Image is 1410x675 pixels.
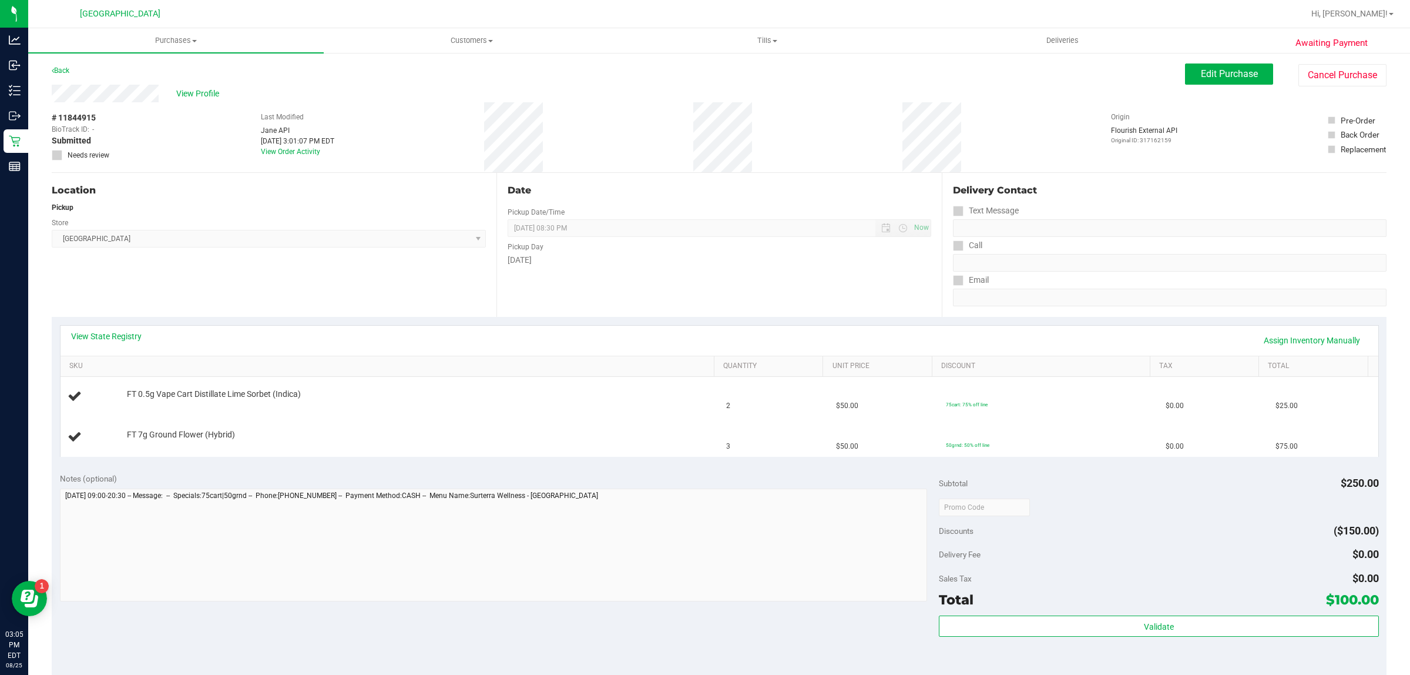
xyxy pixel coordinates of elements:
a: Quantity [723,362,818,371]
a: Discount [941,362,1145,371]
inline-svg: Inbound [9,59,21,71]
p: 08/25 [5,661,23,670]
span: View Profile [176,88,223,100]
a: Unit Price [832,362,928,371]
label: Last Modified [261,112,304,122]
button: Edit Purchase [1185,64,1273,85]
div: Back Order [1341,129,1379,141]
span: Subtotal [939,479,968,488]
a: Purchases [28,28,324,53]
span: Notes (optional) [60,474,117,483]
a: Back [52,66,69,75]
span: $50.00 [836,441,858,452]
span: Validate [1144,622,1174,631]
span: # 11844915 [52,112,96,124]
inline-svg: Analytics [9,34,21,46]
inline-svg: Outbound [9,110,21,122]
div: Jane API [261,125,334,136]
div: [DATE] [508,254,931,266]
span: BioTrack ID: [52,124,89,135]
div: Flourish External API [1111,125,1177,145]
inline-svg: Retail [9,135,21,147]
button: Validate [939,616,1378,637]
span: Edit Purchase [1201,68,1258,79]
label: Origin [1111,112,1130,122]
span: $75.00 [1275,441,1298,452]
span: $25.00 [1275,400,1298,412]
span: FT 7g Ground Flower (Hybrid) [127,429,235,440]
label: Store [52,218,68,228]
span: Needs review [68,150,109,161]
label: Text Message [953,202,1019,219]
a: View Order Activity [261,148,320,156]
span: Deliveries [1030,35,1095,46]
span: Discounts [939,520,973,542]
label: Pickup Date/Time [508,207,565,218]
div: Pre-Order [1341,115,1375,126]
p: Original ID: 317162159 [1111,136,1177,145]
span: 75cart: 75% off line [946,402,988,407]
span: Customers [324,35,619,46]
div: Delivery Contact [953,183,1386,198]
span: 50grnd: 50% off line [946,442,989,448]
span: $0.00 [1352,572,1379,584]
inline-svg: Inventory [9,85,21,96]
span: $0.00 [1352,548,1379,560]
span: ($150.00) [1334,524,1379,537]
strong: Pickup [52,203,73,212]
span: $250.00 [1341,477,1379,489]
span: Submitted [52,135,91,147]
a: Assign Inventory Manually [1256,330,1368,350]
span: Hi, [PERSON_NAME]! [1311,9,1388,18]
input: Promo Code [939,499,1030,516]
iframe: Resource center [12,581,47,616]
div: [DATE] 3:01:07 PM EDT [261,136,334,146]
span: Awaiting Payment [1295,36,1368,50]
a: Tills [619,28,915,53]
a: Tax [1159,362,1254,371]
div: Date [508,183,931,198]
span: Tills [620,35,914,46]
span: Sales Tax [939,574,972,583]
input: Format: (999) 999-9999 [953,254,1386,272]
span: $0.00 [1166,441,1184,452]
span: $50.00 [836,400,858,412]
inline-svg: Reports [9,161,21,172]
div: Replacement [1341,143,1386,155]
span: $100.00 [1326,592,1379,608]
input: Format: (999) 999-9999 [953,219,1386,237]
iframe: Resource center unread badge [35,579,49,593]
a: SKU [69,362,710,371]
span: Delivery Fee [939,550,981,559]
span: FT 0.5g Vape Cart Distillate Lime Sorbet (Indica) [127,389,301,400]
a: View State Registry [71,330,142,342]
span: Total [939,592,973,608]
span: - [92,124,94,135]
span: [GEOGRAPHIC_DATA] [80,9,160,19]
a: Deliveries [915,28,1210,53]
div: Location [52,183,486,198]
span: 3 [726,441,730,452]
button: Cancel Purchase [1298,64,1386,86]
label: Email [953,272,989,289]
label: Pickup Day [508,242,543,252]
span: $0.00 [1166,400,1184,412]
span: Purchases [28,35,324,46]
a: Customers [324,28,619,53]
a: Total [1268,362,1363,371]
label: Call [953,237,982,254]
p: 03:05 PM EDT [5,629,23,661]
span: 2 [726,400,730,412]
